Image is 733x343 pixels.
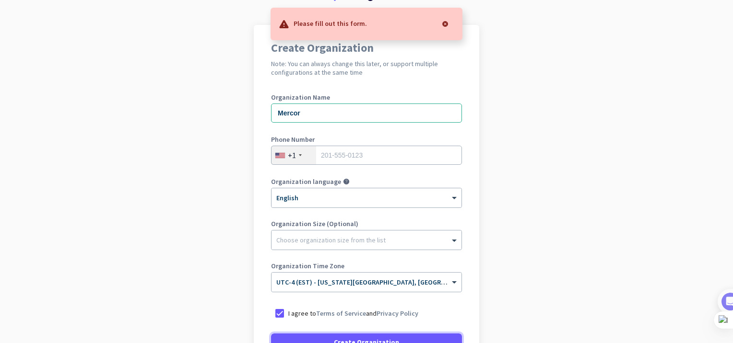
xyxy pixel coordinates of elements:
[294,18,367,28] p: Please fill out this form.
[271,178,341,185] label: Organization language
[316,309,366,318] a: Terms of Service
[271,59,462,77] h2: Note: You can always change this later, or support multiple configurations at the same time
[288,150,296,160] div: +1
[271,146,462,165] input: 201-555-0123
[271,263,462,269] label: Organization Time Zone
[271,136,462,143] label: Phone Number
[288,309,418,318] p: I agree to and
[271,220,462,227] label: Organization Size (Optional)
[377,309,418,318] a: Privacy Policy
[271,103,462,123] input: What is the name of your organization?
[271,42,462,54] h1: Create Organization
[343,178,350,185] i: help
[271,94,462,101] label: Organization Name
